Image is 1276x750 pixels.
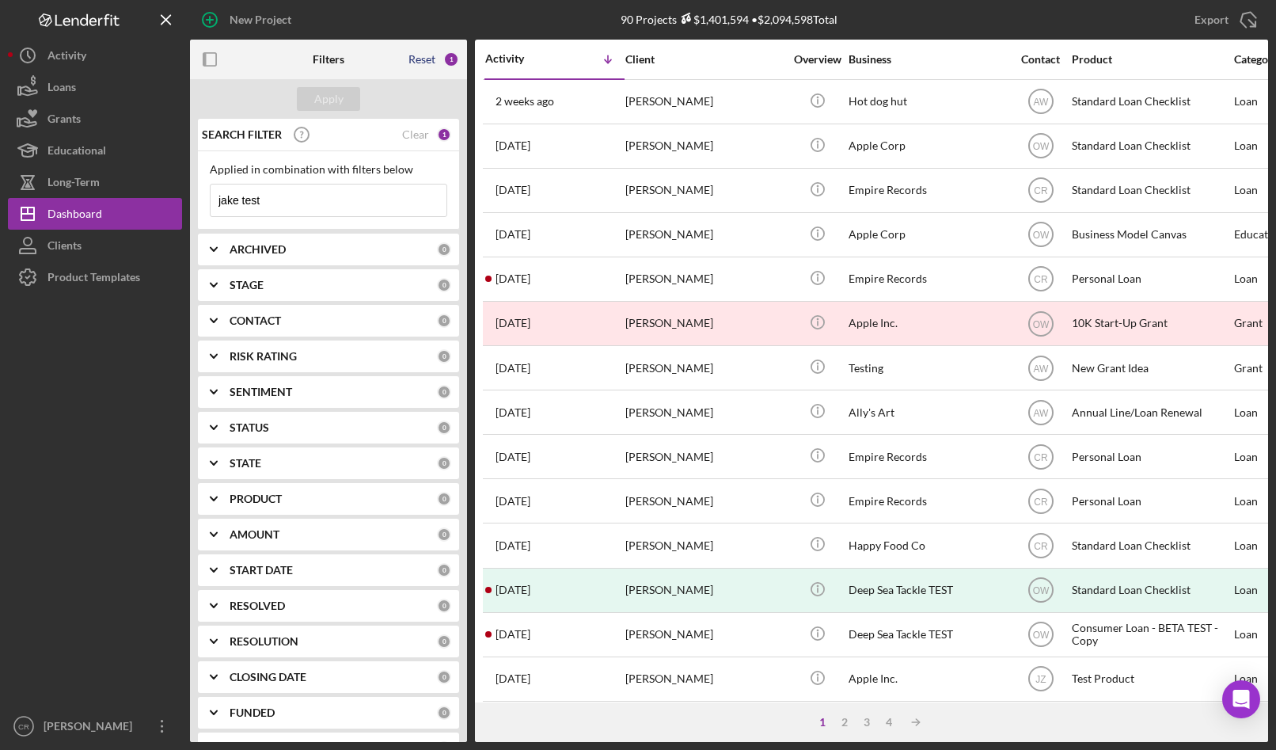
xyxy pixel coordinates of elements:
[496,362,530,375] time: 2025-06-09 00:49
[1034,496,1048,507] text: CR
[849,258,1007,300] div: Empire Records
[496,184,530,196] time: 2025-08-20 18:30
[437,314,451,328] div: 0
[1222,680,1260,718] div: Open Intercom Messenger
[496,584,530,596] time: 2025-02-07 21:28
[47,261,140,297] div: Product Templates
[1179,4,1268,36] button: Export
[437,599,451,613] div: 0
[437,242,451,257] div: 0
[625,258,784,300] div: [PERSON_NAME]
[1034,451,1048,463] text: CR
[496,672,530,685] time: 2024-10-09 13:25
[1072,125,1230,167] div: Standard Loan Checklist
[849,53,1007,66] div: Business
[47,71,76,107] div: Loans
[8,198,182,230] button: Dashboard
[625,125,784,167] div: [PERSON_NAME]
[1072,436,1230,478] div: Personal Loan
[8,103,182,135] button: Grants
[496,406,530,419] time: 2025-05-27 18:16
[230,243,286,256] b: ARCHIVED
[230,457,261,470] b: STATE
[1033,407,1049,418] text: AW
[1072,658,1230,700] div: Test Product
[1035,674,1046,685] text: JZ
[1072,391,1230,433] div: Annual Line/Loan Renewal
[47,166,100,202] div: Long-Term
[485,52,555,65] div: Activity
[677,13,749,26] div: $1,401,594
[625,347,784,389] div: [PERSON_NAME]
[849,436,1007,478] div: Empire Records
[849,658,1007,700] div: Apple Inc.
[625,303,784,345] div: [PERSON_NAME]
[437,527,451,542] div: 0
[788,53,847,66] div: Overview
[230,528,279,541] b: AMOUNT
[1072,480,1230,522] div: Personal Loan
[1072,258,1230,300] div: Personal Loan
[625,480,784,522] div: [PERSON_NAME]
[230,4,291,36] div: New Project
[625,702,784,744] div: [PERSON_NAME]
[496,495,530,508] time: 2025-05-22 18:39
[1034,185,1048,196] text: CR
[313,53,344,66] b: Filters
[8,166,182,198] button: Long-Term
[47,135,106,170] div: Educational
[437,634,451,649] div: 0
[849,614,1007,656] div: Deep Sea Tackle TEST
[1072,524,1230,566] div: Standard Loan Checklist
[202,128,282,141] b: SEARCH FILTER
[230,706,275,719] b: FUNDED
[8,230,182,261] button: Clients
[437,492,451,506] div: 0
[625,391,784,433] div: [PERSON_NAME]
[443,51,459,67] div: 1
[314,87,344,111] div: Apply
[625,524,784,566] div: [PERSON_NAME]
[496,628,530,641] time: 2025-02-06 23:07
[8,135,182,166] button: Educational
[47,40,86,75] div: Activity
[8,71,182,103] button: Loans
[496,272,530,285] time: 2025-07-01 20:48
[47,103,81,139] div: Grants
[625,436,784,478] div: [PERSON_NAME]
[230,671,306,683] b: CLOSING DATE
[1032,318,1049,329] text: OW
[849,480,1007,522] div: Empire Records
[18,722,29,731] text: CR
[878,716,900,729] div: 4
[8,261,182,293] a: Product Templates
[210,163,447,176] div: Applied in combination with filters below
[625,53,784,66] div: Client
[849,702,1007,744] div: Apple Inc.
[1034,541,1048,552] text: CR
[402,128,429,141] div: Clear
[8,710,182,742] button: CR[PERSON_NAME]
[437,385,451,399] div: 0
[834,716,856,729] div: 2
[625,658,784,700] div: [PERSON_NAME]
[1011,53,1070,66] div: Contact
[849,303,1007,345] div: Apple Inc.
[230,564,293,577] b: START DATE
[849,524,1007,566] div: Happy Food Co
[621,13,837,26] div: 90 Projects • $2,094,598 Total
[47,198,102,234] div: Dashboard
[496,139,530,152] time: 2025-08-21 21:03
[1032,585,1049,596] text: OW
[849,81,1007,123] div: Hot dog hut
[230,386,292,398] b: SENTIMENT
[230,314,281,327] b: CONTACT
[1032,630,1049,641] text: OW
[1033,363,1049,374] text: AW
[496,539,530,552] time: 2025-05-02 16:36
[625,614,784,656] div: [PERSON_NAME]
[1034,274,1048,285] text: CR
